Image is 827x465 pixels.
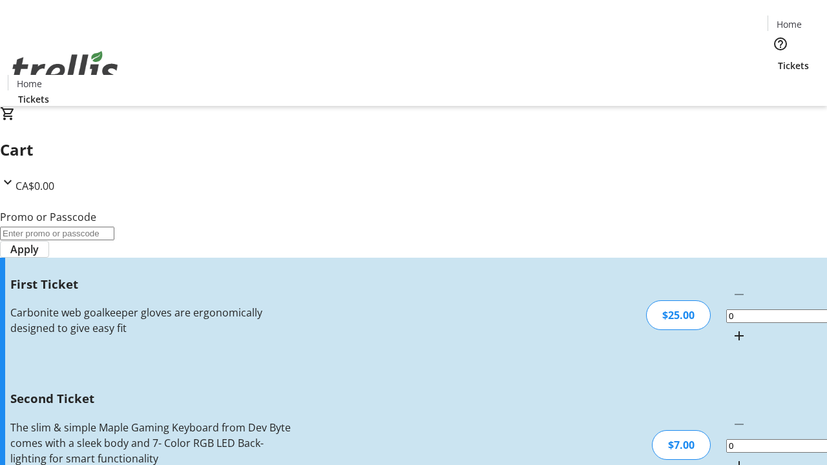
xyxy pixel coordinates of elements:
a: Home [8,77,50,90]
a: Tickets [8,92,59,106]
span: Home [17,77,42,90]
a: Home [768,17,810,31]
span: CA$0.00 [16,179,54,193]
span: Tickets [778,59,809,72]
h3: Second Ticket [10,389,293,408]
a: Tickets [768,59,819,72]
div: $7.00 [652,430,711,460]
h3: First Ticket [10,275,293,293]
div: Carbonite web goalkeeper gloves are ergonomically designed to give easy fit [10,305,293,336]
button: Cart [768,72,793,98]
div: $25.00 [646,300,711,330]
button: Help [768,31,793,57]
img: Orient E2E Organization bFzNIgylTv's Logo [8,37,123,101]
span: Apply [10,242,39,257]
span: Tickets [18,92,49,106]
button: Increment by one [726,323,752,349]
span: Home [777,17,802,31]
